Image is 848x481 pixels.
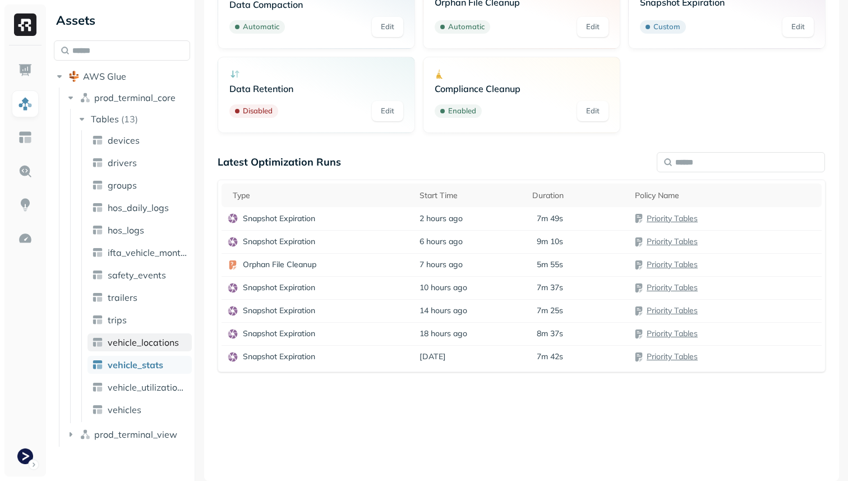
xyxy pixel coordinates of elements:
[647,305,698,315] a: Priority Tables
[87,311,192,329] a: trips
[537,282,563,293] p: 7m 37s
[243,282,315,293] p: Snapshot Expiration
[537,305,563,316] p: 7m 25s
[532,190,624,201] div: Duration
[87,401,192,419] a: vehicles
[243,305,315,316] p: Snapshot Expiration
[448,106,476,117] p: Enabled
[87,176,192,194] a: groups
[577,101,609,121] a: Edit
[537,236,563,247] p: 9m 10s
[653,21,680,33] p: Custom
[108,225,144,236] span: hos_logs
[94,92,176,103] span: prod_terminal_core
[18,97,33,111] img: Assets
[372,101,403,121] a: Edit
[647,236,698,246] a: Priority Tables
[420,305,467,316] span: 14 hours ago
[233,190,408,201] div: Type
[94,429,177,440] span: prod_terminal_view
[92,337,103,348] img: table
[647,259,698,269] a: Priority Tables
[18,63,33,77] img: Dashboard
[243,213,315,224] p: Snapshot Expiration
[87,333,192,351] a: vehicle_locations
[108,247,187,258] span: ifta_vehicle_months
[782,17,814,37] a: Edit
[92,359,103,370] img: table
[243,236,315,247] p: Snapshot Expiration
[108,404,141,415] span: vehicles
[18,130,33,145] img: Asset Explorer
[92,382,103,393] img: table
[87,199,192,217] a: hos_daily_logs
[92,225,103,236] img: table
[91,113,119,125] span: Tables
[87,288,192,306] a: trailers
[108,269,166,281] span: safety_events
[420,282,467,293] span: 10 hours ago
[76,110,191,128] button: Tables(13)
[65,425,191,443] button: prod_terminal_view
[87,221,192,239] a: hos_logs
[17,448,33,464] img: Terminal
[87,154,192,172] a: drivers
[92,292,103,303] img: table
[54,11,190,29] div: Assets
[537,328,563,339] p: 8m 37s
[108,202,169,213] span: hos_daily_logs
[87,356,192,374] a: vehicle_stats
[372,17,403,37] a: Edit
[243,106,273,117] p: Disabled
[537,351,563,362] p: 7m 42s
[92,135,103,146] img: table
[420,259,463,270] span: 7 hours ago
[87,378,192,396] a: vehicle_utilization_day
[647,282,698,292] a: Priority Tables
[108,157,137,168] span: drivers
[108,314,127,326] span: trips
[92,247,103,258] img: table
[54,67,190,85] button: AWS Glue
[108,337,179,348] span: vehicle_locations
[635,190,816,201] div: Policy Name
[18,231,33,246] img: Optimization
[108,135,140,146] span: devices
[243,351,315,362] p: Snapshot Expiration
[435,83,609,94] p: Compliance Cleanup
[243,21,279,33] p: Automatic
[92,157,103,168] img: table
[92,202,103,213] img: table
[647,213,698,223] a: Priority Tables
[420,190,521,201] div: Start Time
[108,359,163,370] span: vehicle_stats
[218,155,341,168] p: Latest Optimization Runs
[448,21,485,33] p: Automatic
[87,244,192,262] a: ifta_vehicle_months
[577,17,609,37] a: Edit
[420,328,467,339] span: 18 hours ago
[243,259,316,270] p: Orphan File Cleanup
[108,292,137,303] span: trailers
[14,13,36,36] img: Ryft
[92,269,103,281] img: table
[121,113,138,125] p: ( 13 )
[18,198,33,212] img: Insights
[108,382,187,393] span: vehicle_utilization_day
[87,131,192,149] a: devices
[647,351,698,361] a: Priority Tables
[647,328,698,338] a: Priority Tables
[92,180,103,191] img: table
[80,92,91,103] img: namespace
[108,180,137,191] span: groups
[68,71,80,82] img: root
[80,429,91,440] img: namespace
[65,89,191,107] button: prod_terminal_core
[537,213,563,224] p: 7m 49s
[92,404,103,415] img: table
[229,83,403,94] p: Data Retention
[243,328,315,339] p: Snapshot Expiration
[420,351,446,362] span: [DATE]
[18,164,33,178] img: Query Explorer
[92,314,103,326] img: table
